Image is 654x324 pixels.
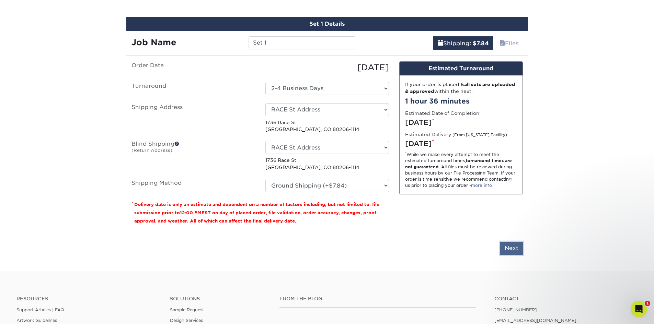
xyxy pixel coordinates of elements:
[494,318,576,323] a: [EMAIL_ADDRESS][DOMAIN_NAME]
[131,37,176,47] strong: Job Name
[126,82,260,95] label: Turnaround
[405,96,517,106] div: 1 hour 36 minutes
[405,117,517,128] div: [DATE]
[405,139,517,149] div: [DATE]
[452,133,507,137] small: (From [US_STATE] Facility)
[126,103,260,133] label: Shipping Address
[260,61,394,74] div: [DATE]
[126,141,260,171] label: Blind Shipping
[631,301,647,317] iframe: Intercom live chat
[170,318,203,323] a: Design Services
[405,152,517,189] div: While we make every attempt to meet the estimated turnaround times; . All files must be reviewed ...
[170,296,269,302] h4: Solutions
[494,307,537,312] a: [PHONE_NUMBER]
[249,36,355,49] input: Enter a job name
[126,61,260,74] label: Order Date
[170,307,204,312] a: Sample Request
[645,301,650,306] span: 1
[500,40,505,47] span: files
[433,36,493,50] a: Shipping: $7.84
[131,148,172,153] small: (Return Address)
[265,157,389,171] p: 1736 Race St [GEOGRAPHIC_DATA], CO 80206-1114
[126,179,260,192] label: Shipping Method
[405,110,481,117] label: Estimated Date of Completion:
[126,17,528,31] div: Set 1 Details
[279,296,476,302] h4: From the Blog
[438,40,443,47] span: shipping
[16,318,57,323] a: Artwork Guidelines
[405,81,517,95] div: If your order is placed & within the next:
[405,131,507,138] label: Estimated Delivery:
[400,62,523,75] div: Estimated Turnaround
[16,296,160,302] h4: Resources
[16,307,64,312] a: Support Articles | FAQ
[471,183,492,188] a: more info
[494,296,638,302] a: Contact
[180,210,202,215] span: 12:00 PM
[495,36,523,50] a: Files
[500,242,523,255] input: Next
[469,40,489,47] b: : $7.84
[134,202,379,224] small: Delivery date is only an estimate and dependent on a number of factors including, but not limited...
[265,119,389,133] p: 1736 Race St [GEOGRAPHIC_DATA], CO 80206-1114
